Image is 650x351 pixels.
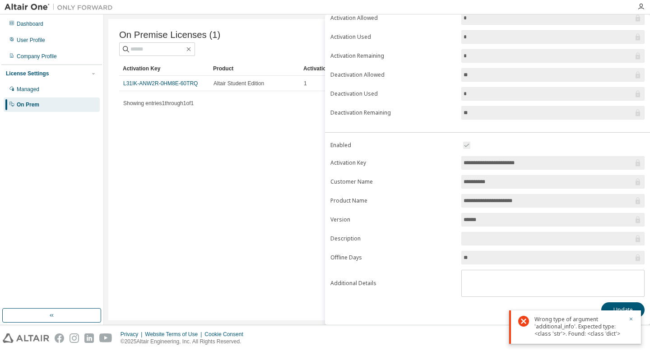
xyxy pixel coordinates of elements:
[5,3,117,12] img: Altair One
[330,178,456,185] label: Customer Name
[330,235,456,242] label: Description
[121,338,249,346] p: © 2025 Altair Engineering, Inc. All Rights Reserved.
[304,80,307,87] span: 1
[214,80,264,87] span: Altair Student Edition
[119,30,220,40] span: On Premise Licenses (1)
[330,109,456,116] label: Deactivation Remaining
[330,33,456,41] label: Activation Used
[330,159,456,166] label: Activation Key
[330,216,456,223] label: Version
[330,280,456,287] label: Additional Details
[303,61,386,76] div: Activation Allowed
[3,333,49,343] img: altair_logo.svg
[84,333,94,343] img: linkedin.svg
[123,61,206,76] div: Activation Key
[330,197,456,204] label: Product Name
[17,53,57,60] div: Company Profile
[330,142,456,149] label: Enabled
[70,333,79,343] img: instagram.svg
[330,52,456,60] label: Activation Remaining
[204,331,248,338] div: Cookie Consent
[213,61,296,76] div: Product
[17,20,43,28] div: Dashboard
[330,14,456,22] label: Activation Allowed
[330,71,456,79] label: Deactivation Allowed
[330,254,456,261] label: Offline Days
[6,70,49,77] div: License Settings
[145,331,204,338] div: Website Terms of Use
[601,302,645,318] button: Update
[123,80,198,87] a: L31IK-ANW2R-0HM8E-60TRQ
[55,333,64,343] img: facebook.svg
[121,331,145,338] div: Privacy
[330,90,456,97] label: Deactivation Used
[123,100,194,106] span: Showing entries 1 through 1 of 1
[17,101,39,108] div: On Prem
[17,86,39,93] div: Managed
[17,37,45,44] div: User Profile
[534,316,623,337] div: Wrong type of argument 'additional_info'. Expected type: <class 'str'>. Found: <class 'dict'>
[99,333,112,343] img: youtube.svg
